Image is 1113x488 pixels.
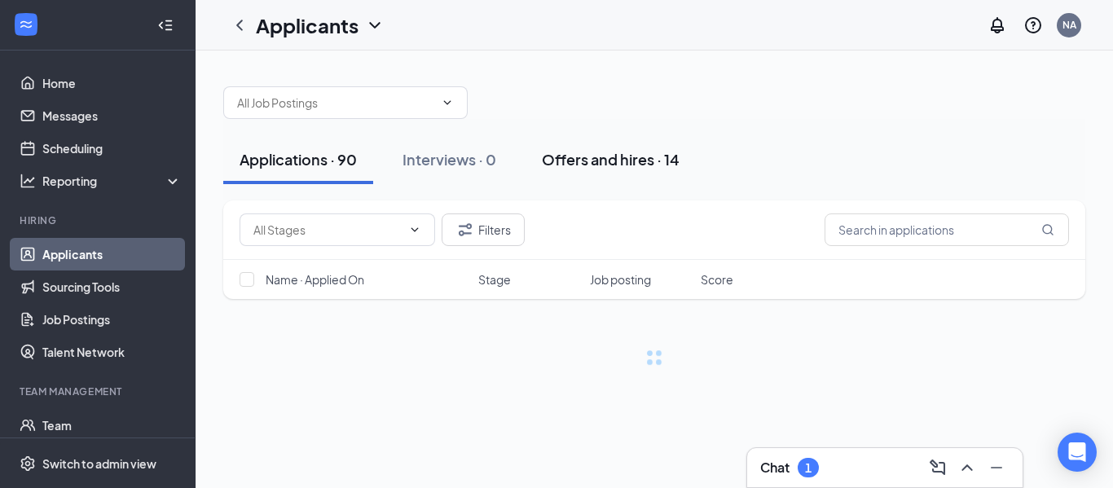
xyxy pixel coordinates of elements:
[42,67,182,99] a: Home
[42,336,182,368] a: Talent Network
[987,458,1006,477] svg: Minimize
[928,458,948,477] svg: ComposeMessage
[403,149,496,169] div: Interviews · 0
[455,220,475,240] svg: Filter
[1062,18,1076,32] div: NA
[42,238,182,270] a: Applicants
[18,16,34,33] svg: WorkstreamLogo
[20,173,36,189] svg: Analysis
[42,173,183,189] div: Reporting
[42,99,182,132] a: Messages
[20,385,178,398] div: Team Management
[266,271,364,288] span: Name · Applied On
[42,409,182,442] a: Team
[42,455,156,472] div: Switch to admin view
[42,132,182,165] a: Scheduling
[954,455,980,481] button: ChevronUp
[1058,433,1097,472] div: Open Intercom Messenger
[365,15,385,35] svg: ChevronDown
[42,270,182,303] a: Sourcing Tools
[256,11,359,39] h1: Applicants
[240,149,357,169] div: Applications · 90
[1041,223,1054,236] svg: MagnifyingGlass
[478,271,511,288] span: Stage
[957,458,977,477] svg: ChevronUp
[701,271,733,288] span: Score
[590,271,651,288] span: Job posting
[20,455,36,472] svg: Settings
[237,94,434,112] input: All Job Postings
[925,455,951,481] button: ComposeMessage
[542,149,680,169] div: Offers and hires · 14
[408,223,421,236] svg: ChevronDown
[20,213,178,227] div: Hiring
[760,459,790,477] h3: Chat
[1023,15,1043,35] svg: QuestionInfo
[805,461,812,475] div: 1
[442,213,525,246] button: Filter Filters
[441,96,454,109] svg: ChevronDown
[253,221,402,239] input: All Stages
[825,213,1069,246] input: Search in applications
[42,303,182,336] a: Job Postings
[157,17,174,33] svg: Collapse
[988,15,1007,35] svg: Notifications
[983,455,1010,481] button: Minimize
[230,15,249,35] svg: ChevronLeft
